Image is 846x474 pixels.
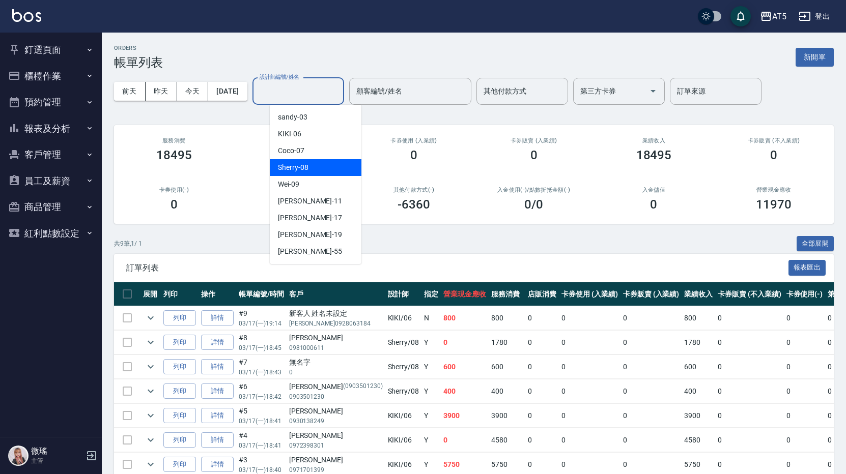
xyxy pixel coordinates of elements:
div: [PERSON_NAME] [289,455,383,465]
th: 卡券使用(-) [784,282,826,306]
span: Sherry -08 [278,162,308,173]
button: 列印 [163,383,196,399]
td: 0 [621,331,682,354]
div: [PERSON_NAME] [289,381,383,392]
h3: 0 [530,148,538,162]
td: 0 [525,428,559,452]
td: 800 [489,306,526,330]
td: 800 [682,306,715,330]
h3: -6360 [398,197,430,212]
a: 詳情 [201,383,234,399]
td: 0 [525,355,559,379]
button: 報表匯出 [788,260,826,276]
td: 0 [621,404,682,428]
p: 0903501230 [289,392,383,401]
td: Y [421,404,441,428]
p: 0981000611 [289,343,383,352]
h3: 0 [650,197,657,212]
th: 指定 [421,282,441,306]
button: expand row [143,335,158,350]
button: 報表及分析 [4,115,98,142]
th: 店販消費 [525,282,559,306]
td: #4 [236,428,287,452]
td: #8 [236,331,287,354]
td: 0 [525,379,559,403]
h3: 0 [410,148,417,162]
td: 0 [441,428,489,452]
td: 0 [621,428,682,452]
p: 03/17 (一) 18:42 [239,392,284,401]
th: 列印 [161,282,199,306]
td: 800 [441,306,489,330]
span: [PERSON_NAME] -19 [278,229,342,240]
th: 設計師 [385,282,422,306]
h2: 入金使用(-) /點數折抵金額(-) [486,187,582,193]
h2: 其他付款方式(-) [366,187,462,193]
p: 主管 [31,456,83,465]
div: [PERSON_NAME] [289,406,383,417]
button: expand row [143,457,158,472]
td: 0 [559,306,621,330]
h3: 0 /0 [524,197,543,212]
button: expand row [143,383,158,399]
button: expand row [143,359,158,374]
p: 0972398301 [289,441,383,450]
button: 昨天 [146,82,177,101]
a: 詳情 [201,408,234,424]
a: 詳情 [201,457,234,472]
a: 報表匯出 [788,262,826,272]
a: 詳情 [201,359,234,375]
td: 0 [715,355,783,379]
span: KIKI -06 [278,129,301,139]
p: 03/17 (一) 18:45 [239,343,284,352]
td: 0 [621,355,682,379]
td: 0 [559,404,621,428]
button: 列印 [163,359,196,375]
div: AT5 [772,10,786,23]
td: 1780 [682,331,715,354]
h3: 0 [171,197,178,212]
h2: 第三方卡券(-) [246,187,342,193]
td: 0 [715,404,783,428]
td: #7 [236,355,287,379]
button: 新開單 [796,48,834,67]
td: 0 [525,404,559,428]
button: AT5 [756,6,791,27]
p: 03/17 (一) 18:43 [239,368,284,377]
h2: 營業現金應收 [726,187,822,193]
a: 詳情 [201,335,234,350]
span: [PERSON_NAME] -55 [278,246,342,257]
label: 設計師編號/姓名 [260,73,299,81]
th: 卡券販賣 (入業績) [621,282,682,306]
td: N [421,306,441,330]
td: 0 [784,331,826,354]
h2: 卡券使用(-) [126,187,222,193]
th: 操作 [199,282,236,306]
td: 0 [559,379,621,403]
button: save [730,6,751,26]
td: KIKI /06 [385,306,422,330]
td: 400 [489,379,526,403]
p: 0930138249 [289,417,383,426]
h2: 卡券販賣 (不入業績) [726,137,822,144]
td: 0 [559,355,621,379]
p: 0 [289,368,383,377]
td: 0 [715,306,783,330]
h3: 11970 [756,197,792,212]
button: expand row [143,310,158,325]
button: 客戶管理 [4,141,98,168]
span: sandy -03 [278,112,307,123]
img: Logo [12,9,41,22]
h3: 服務消費 [126,137,222,144]
td: 0 [525,306,559,330]
button: [DATE] [208,82,247,101]
p: (0903501230) [343,381,383,392]
h3: 18495 [156,148,192,162]
td: 0 [621,379,682,403]
h2: ORDERS [114,45,163,51]
div: 無名字 [289,357,383,368]
td: 0 [525,331,559,354]
td: Y [421,428,441,452]
span: [PERSON_NAME] -11 [278,196,342,206]
h3: 0 [770,148,777,162]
